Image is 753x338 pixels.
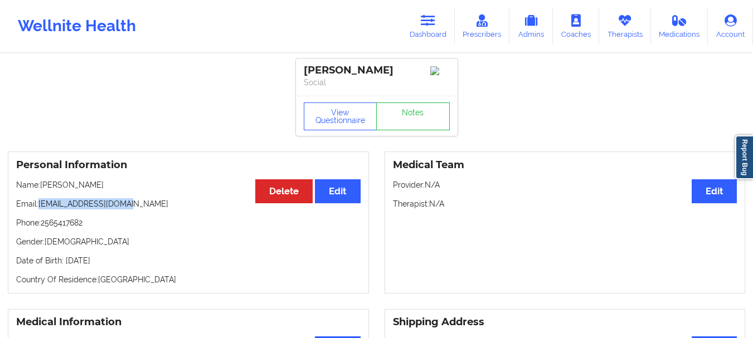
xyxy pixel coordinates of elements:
p: Gender: [DEMOGRAPHIC_DATA] [16,236,361,247]
img: Image%2Fplaceholer-image.png [430,66,450,75]
a: Account [708,8,753,45]
p: Country Of Residence: [GEOGRAPHIC_DATA] [16,274,361,285]
a: Notes [376,102,450,130]
h3: Shipping Address [393,316,737,329]
p: Provider: N/A [393,179,737,190]
p: Date of Birth: [DATE] [16,255,361,266]
button: Delete [255,179,313,203]
p: Phone: 2565417682 [16,217,361,228]
h3: Medical Information [16,316,361,329]
a: Coaches [553,8,599,45]
p: Email: [EMAIL_ADDRESS][DOMAIN_NAME] [16,198,361,209]
a: Therapists [599,8,651,45]
div: [PERSON_NAME] [304,64,450,77]
button: Edit [315,179,360,203]
p: Therapist: N/A [393,198,737,209]
a: Dashboard [401,8,455,45]
h3: Personal Information [16,159,361,172]
button: View Questionnaire [304,102,377,130]
button: Edit [692,179,737,203]
a: Admins [509,8,553,45]
p: Social [304,77,450,88]
a: Medications [651,8,708,45]
a: Prescribers [455,8,510,45]
p: Name: [PERSON_NAME] [16,179,361,190]
a: Report Bug [735,135,753,179]
h3: Medical Team [393,159,737,172]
